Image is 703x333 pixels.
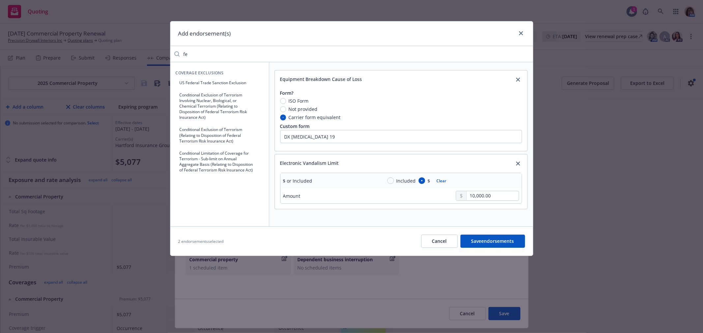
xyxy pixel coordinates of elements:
[176,124,264,146] button: Conditional Exclusion of Terrorism (Relating to Disposition of Federal Terrorism Risk Insurance Act)
[178,239,224,244] span: 2 endorsements selected
[283,177,312,184] div: $ or Included
[176,70,264,76] span: Coverage Exclusions
[280,76,362,84] div: Equipment Breakdown Cause of Loss
[433,176,451,185] button: Clear
[283,192,301,199] div: Amount
[280,115,286,120] input: Carrier form equivalent
[421,235,458,248] button: Cancel
[180,47,533,61] input: Filter endorsements...
[517,29,525,37] a: close
[280,123,310,129] span: Custom form
[289,97,309,104] span: ISO Form
[467,191,518,200] input: 0.00
[387,177,394,184] input: Included
[174,51,180,57] svg: Search
[176,148,264,176] button: Conditional Limitation of Coverage for Terrorism - Sub-limit on Annual Aggregate Basis (Relating ...
[176,77,264,88] button: US Federal Trade Sanction Exclusion
[396,177,416,184] span: Included
[280,106,286,112] input: Not provided
[280,90,294,96] span: Form?
[176,90,264,123] button: Conditional Exclusion of Terrorism Involving Nuclear, Biological, or Chemical Terrorism (Relating...
[514,76,522,84] a: close
[289,114,341,121] span: Carrier form equivalent
[280,160,339,167] div: Electronic Vandalism Limit
[178,29,231,38] h1: Add endorsement(s)
[419,177,425,184] input: $
[289,106,318,113] span: Not provided
[460,235,525,248] button: Saveendorsements
[280,98,286,104] input: ISO Form
[514,160,522,167] a: close
[428,177,430,184] span: $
